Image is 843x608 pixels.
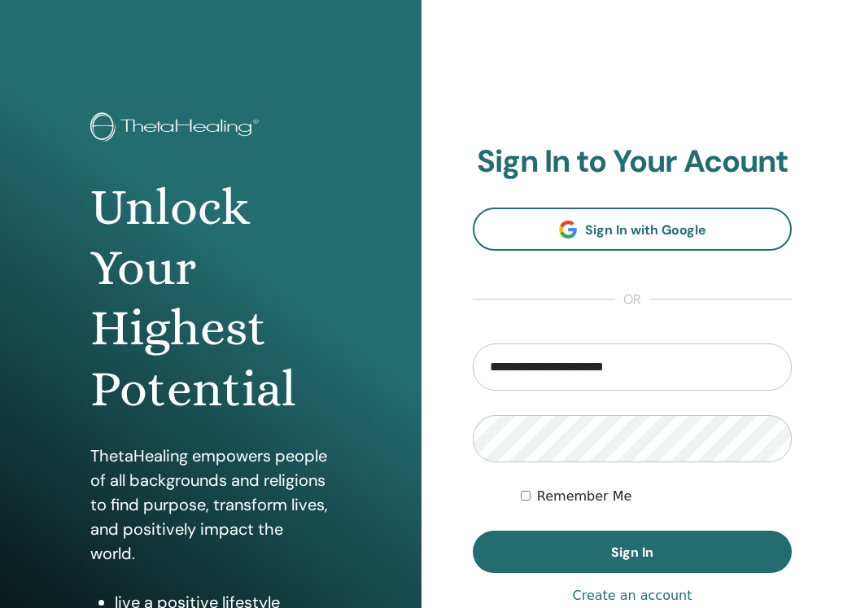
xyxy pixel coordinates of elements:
label: Remember Me [537,487,632,506]
a: Sign In with Google [473,208,792,251]
h2: Sign In to Your Acount [473,143,792,181]
span: or [615,290,649,309]
h1: Unlock Your Highest Potential [90,177,330,420]
p: ThetaHealing empowers people of all backgrounds and religions to find purpose, transform lives, a... [90,444,330,566]
button: Sign In [473,531,792,573]
span: Sign In [611,544,653,561]
div: Keep me authenticated indefinitely or until I manually logout [521,487,792,506]
a: Create an account [572,586,692,606]
span: Sign In with Google [585,221,706,238]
